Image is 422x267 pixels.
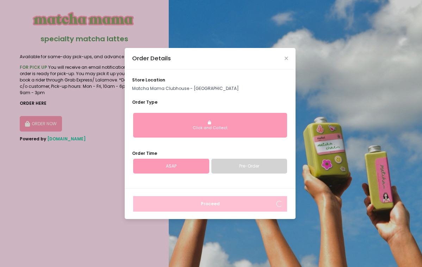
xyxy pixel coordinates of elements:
[132,77,165,83] span: store location
[211,159,287,174] a: Pre-Order
[285,57,288,60] button: Close
[138,125,283,131] div: Click and Collect
[132,150,157,156] span: Order Time
[133,196,287,212] button: Proceed
[132,99,157,105] span: Order Type
[132,54,171,63] div: Order Details
[133,113,287,138] button: Click and Collect
[132,85,288,92] p: Matcha Mama Clubhouse - [GEOGRAPHIC_DATA]
[133,159,209,174] a: ASAP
